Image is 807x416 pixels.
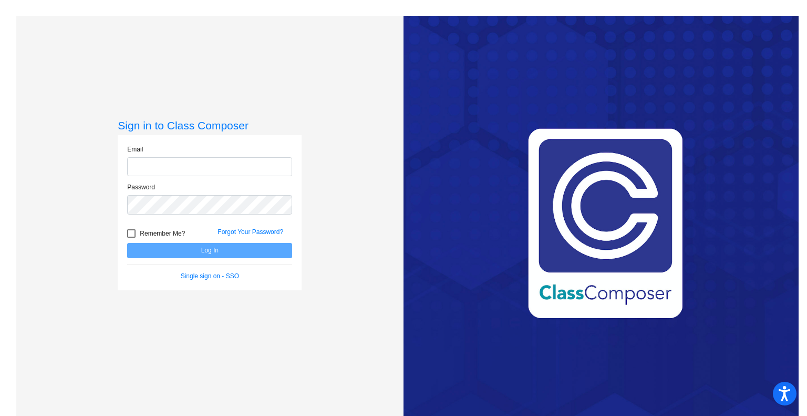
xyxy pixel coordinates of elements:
a: Single sign on - SSO [181,272,239,280]
a: Forgot Your Password? [218,228,283,236]
h3: Sign in to Class Composer [118,119,302,132]
label: Email [127,145,143,154]
label: Password [127,182,155,192]
button: Log In [127,243,292,258]
span: Remember Me? [140,227,185,240]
